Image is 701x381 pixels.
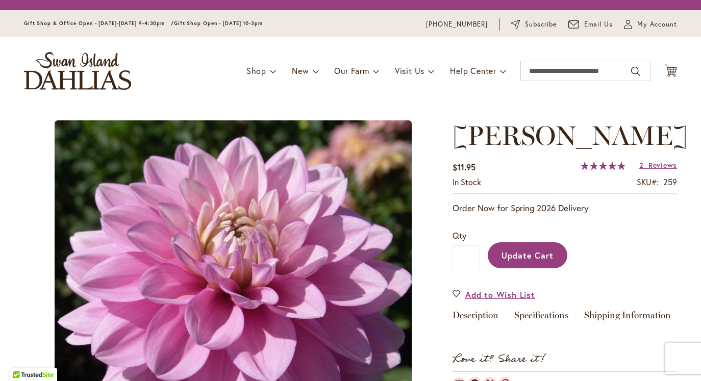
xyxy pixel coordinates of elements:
[648,160,677,170] span: Reviews
[8,345,36,373] iframe: Launch Accessibility Center
[453,311,677,325] div: Detailed Product Info
[488,242,567,268] button: Update Cart
[453,176,481,188] div: Availability
[584,19,613,30] span: Email Us
[453,289,535,300] a: Add to Wish List
[453,202,677,214] p: Order Now for Spring 2026 Delivery
[581,162,625,170] div: 100%
[24,20,174,27] span: Gift Shop & Office Open - [DATE]-[DATE] 9-4:30pm /
[637,19,677,30] span: My Account
[525,19,557,30] span: Subscribe
[624,19,677,30] button: My Account
[395,65,424,76] span: Visit Us
[584,311,671,325] a: Shipping Information
[465,289,535,300] span: Add to Wish List
[631,63,640,80] button: Search
[453,176,481,187] span: In stock
[453,119,688,151] span: [PERSON_NAME]
[453,351,546,368] strong: Love it? Share it!
[639,160,644,170] span: 2
[453,311,498,325] a: Description
[453,230,466,241] span: Qty
[24,52,131,90] a: store logo
[450,65,496,76] span: Help Center
[639,160,677,170] a: 2 Reviews
[246,65,266,76] span: Shop
[568,19,613,30] a: Email Us
[334,65,369,76] span: Our Farm
[637,176,659,187] strong: SKU
[292,65,309,76] span: New
[663,176,677,188] div: 259
[453,162,475,172] span: $11.95
[514,311,568,325] a: Specifications
[511,19,557,30] a: Subscribe
[426,19,488,30] a: [PHONE_NUMBER]
[502,250,554,261] span: Update Cart
[174,20,263,27] span: Gift Shop Open - [DATE] 10-3pm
